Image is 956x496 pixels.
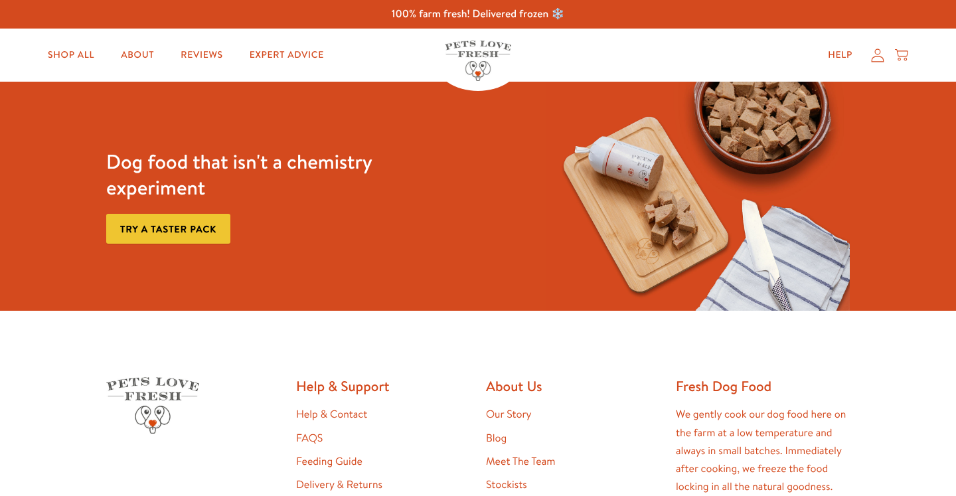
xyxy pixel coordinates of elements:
[37,42,105,68] a: Shop All
[239,42,335,68] a: Expert Advice
[486,477,527,492] a: Stockists
[106,377,199,434] img: Pets Love Fresh
[676,377,850,395] h2: Fresh Dog Food
[817,42,863,68] a: Help
[676,406,850,496] p: We gently cook our dog food here on the farm at a low temperature and always in small batches. Im...
[106,214,230,244] a: Try a taster pack
[170,42,233,68] a: Reviews
[296,454,362,469] a: Feeding Guide
[296,477,382,492] a: Delivery & Returns
[296,377,470,395] h2: Help & Support
[486,377,660,395] h2: About Us
[296,431,323,446] a: FAQS
[106,149,410,201] h3: Dog food that isn't a chemistry experiment
[110,42,165,68] a: About
[486,407,532,422] a: Our Story
[296,407,367,422] a: Help & Contact
[546,82,850,311] img: Fussy
[445,41,511,81] img: Pets Love Fresh
[486,431,507,446] a: Blog
[486,454,555,469] a: Meet The Team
